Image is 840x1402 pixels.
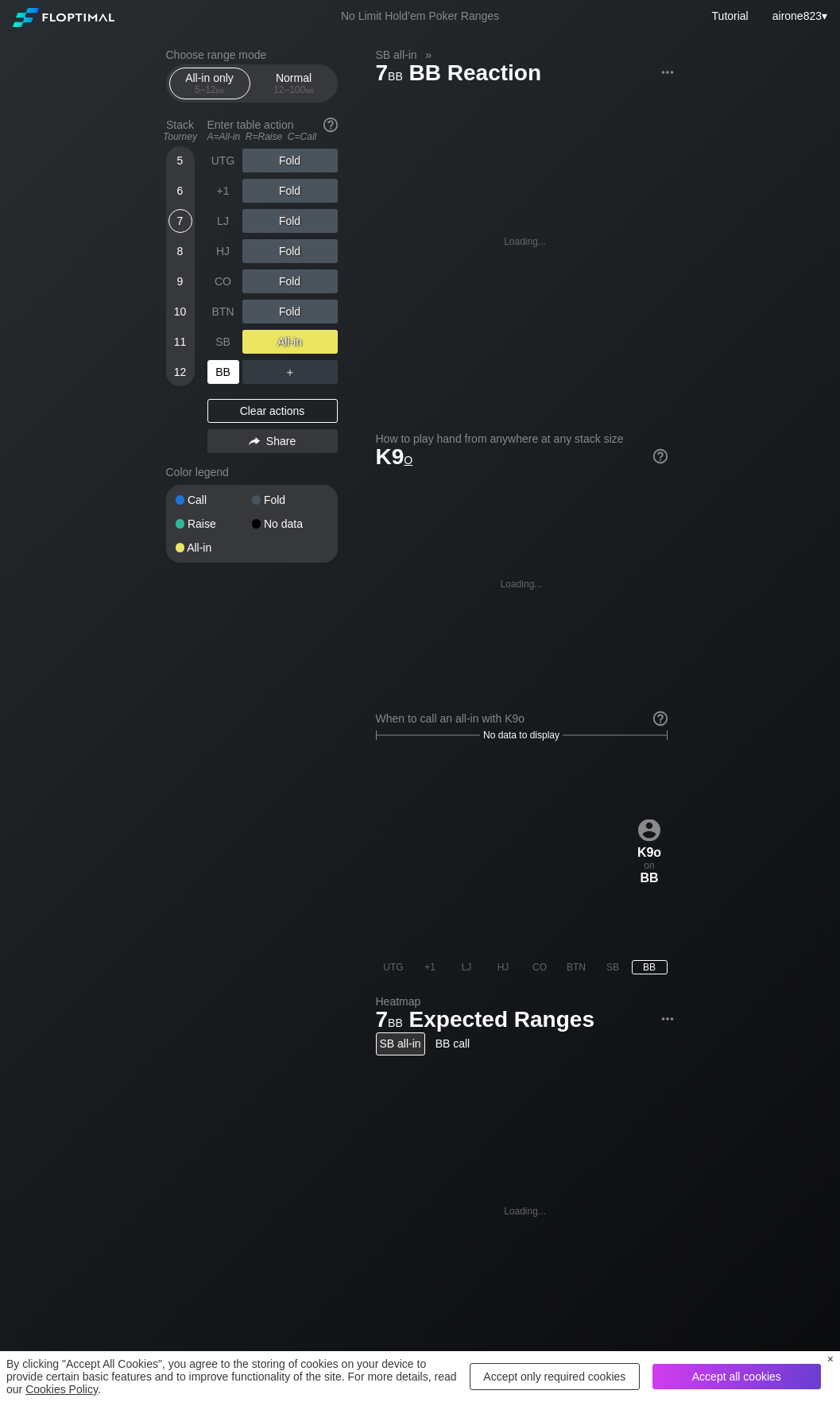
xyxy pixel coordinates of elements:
[504,236,546,247] div: Loading...
[376,1032,425,1055] div: SB all-in
[249,437,260,446] img: share.864f2f62.svg
[376,444,413,469] span: K9
[216,84,225,95] span: bb
[659,1010,676,1028] img: ellipsis.fd386fe8.svg
[768,7,830,25] div: ▾
[632,870,668,885] div: BB
[207,131,338,142] div: A=All-in R=Raise C=Call
[376,1006,675,1032] h1: Expected Ranges
[374,1008,405,1034] span: 7
[166,48,338,61] h2: Choose range mode
[712,10,749,22] a: Tutorial
[242,269,338,293] div: Fold
[168,300,192,323] div: 10
[261,84,327,95] div: 12 – 100
[166,459,338,485] div: Color legend
[404,450,412,467] span: o
[374,61,405,87] span: 7
[638,819,660,841] img: icon-avatar.b40e07d9.svg
[13,8,114,27] img: Floptimal logo
[176,494,252,505] div: Call
[652,1364,821,1389] div: Accept all cookies
[322,116,339,134] img: help.32db89a4.svg
[242,300,338,323] div: Fold
[376,432,668,445] h2: How to play hand from anywhere at any stack size
[173,68,246,99] div: All-in only
[486,960,521,974] div: HJ
[242,179,338,203] div: Fold
[772,10,822,22] span: airone823
[168,179,192,203] div: 6
[242,360,338,384] div: ＋
[652,447,669,465] img: help.32db89a4.svg
[632,845,668,859] div: K9o
[207,149,239,172] div: UTG
[449,960,485,974] div: LJ
[470,1363,640,1390] div: Accept only required cookies
[376,995,675,1008] h2: Heatmap
[522,960,558,974] div: CO
[207,209,239,233] div: LJ
[417,48,440,61] span: »
[168,330,192,354] div: 11
[827,1353,834,1365] div: ×
[412,960,448,974] div: +1
[595,960,631,974] div: SB
[376,960,412,974] div: UTG
[168,209,192,233] div: 7
[168,269,192,293] div: 9
[207,429,338,453] div: Share
[6,1357,457,1396] div: By clicking "Accept All Cookies", you agree to the storing of cookies on your device to provide c...
[176,84,243,95] div: 5 – 12
[168,239,192,263] div: 8
[176,542,252,553] div: All-in
[160,131,201,142] div: Tourney
[168,149,192,172] div: 5
[242,149,338,172] div: Fold
[168,360,192,384] div: 12
[317,10,523,26] div: No Limit Hold’em Poker Ranges
[504,1206,546,1217] div: Loading...
[432,1032,474,1055] div: BB call
[160,112,201,149] div: Stack
[176,518,252,529] div: Raise
[388,1013,403,1030] span: bb
[374,48,420,62] span: SB all-in
[242,209,338,233] div: Fold
[207,239,239,263] div: HJ
[632,819,668,885] div: on
[207,269,239,293] div: CO
[207,330,239,354] div: SB
[207,360,239,384] div: BB
[25,1383,98,1396] a: Cookies Policy
[305,84,314,95] span: bb
[659,64,676,81] img: ellipsis.fd386fe8.svg
[242,330,338,354] div: All-in
[407,61,544,87] span: BB Reaction
[388,66,403,83] span: bb
[376,712,668,725] div: When to call an all-in with K9o
[559,960,594,974] div: BTN
[242,239,338,263] div: Fold
[252,494,328,505] div: Fold
[632,960,668,974] div: BB
[207,300,239,323] div: BTN
[652,710,669,727] img: help.32db89a4.svg
[207,179,239,203] div: +1
[501,579,543,590] div: Loading...
[207,399,338,423] div: Clear actions
[257,68,331,99] div: Normal
[207,112,338,149] div: Enter table action
[252,518,328,529] div: No data
[483,730,559,741] span: No data to display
